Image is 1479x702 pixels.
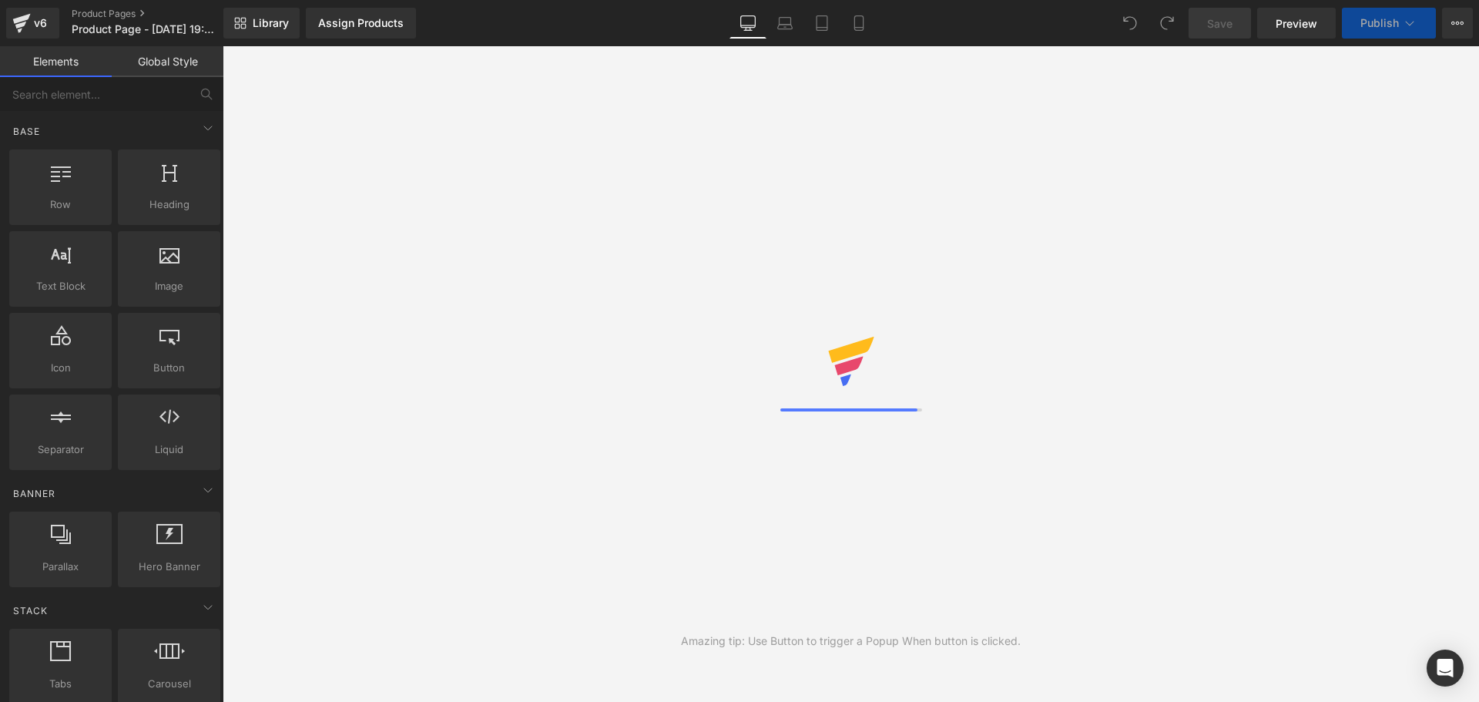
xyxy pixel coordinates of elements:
span: Save [1207,15,1232,32]
span: Hero Banner [122,559,216,575]
span: Library [253,16,289,30]
a: Global Style [112,46,223,77]
span: Parallax [14,559,107,575]
button: More [1442,8,1473,39]
span: Stack [12,603,49,618]
a: Preview [1257,8,1336,39]
a: New Library [223,8,300,39]
div: Assign Products [318,17,404,29]
a: Mobile [840,8,877,39]
span: Button [122,360,216,376]
button: Redo [1152,8,1182,39]
div: Open Intercom Messenger [1427,650,1464,687]
span: Carousel [122,676,216,692]
button: Undo [1115,8,1145,39]
div: v6 [31,13,50,33]
span: Liquid [122,442,216,458]
span: Heading [122,196,216,213]
span: Tabs [14,676,107,692]
span: Separator [14,442,107,458]
a: Desktop [729,8,766,39]
span: Row [14,196,107,213]
span: Product Page - [DATE] 19:55:53 [72,23,220,35]
a: v6 [6,8,59,39]
span: Banner [12,486,57,501]
button: Publish [1342,8,1436,39]
div: Amazing tip: Use Button to trigger a Popup When button is clicked. [681,633,1021,650]
span: Text Block [14,278,107,294]
a: Tablet [803,8,840,39]
a: Laptop [766,8,803,39]
a: Product Pages [72,8,249,20]
span: Base [12,124,42,139]
span: Publish [1360,17,1399,29]
span: Image [122,278,216,294]
span: Icon [14,360,107,376]
span: Preview [1276,15,1317,32]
